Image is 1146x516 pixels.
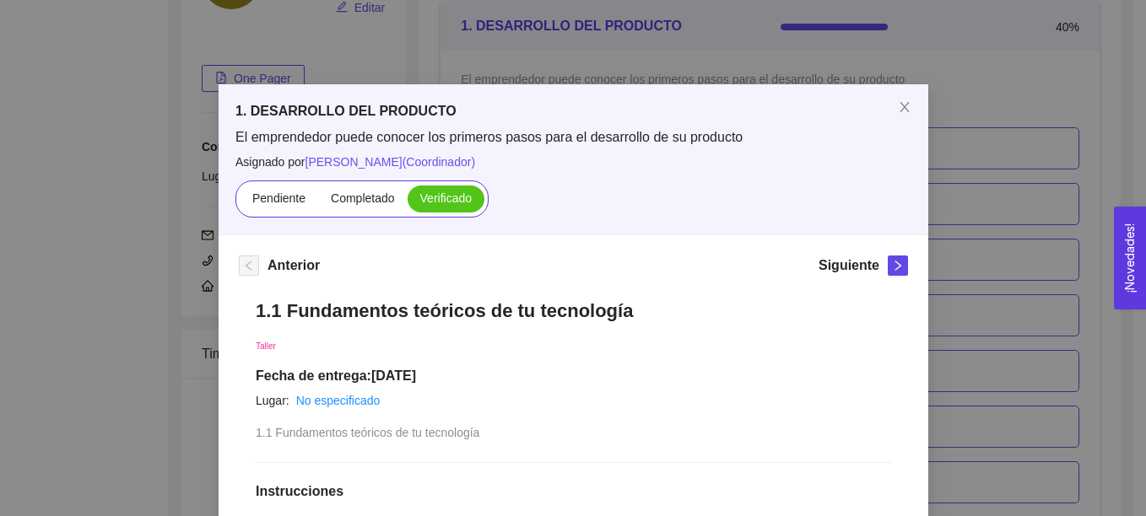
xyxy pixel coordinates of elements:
[305,155,475,169] span: [PERSON_NAME] ( Coordinador )
[256,426,479,439] span: 1.1 Fundamentos teóricos de tu tecnología
[235,128,911,147] span: El emprendedor puede conocer los primeros pasos para el desarrollo de su producto
[235,101,911,121] h5: 1. DESARROLLO DEL PRODUCTO
[898,100,911,114] span: close
[881,84,928,132] button: Close
[268,255,320,276] h5: Anterior
[295,394,380,407] a: No especificado
[818,255,878,276] h5: Siguiente
[256,368,891,384] h1: Fecha de entrega: [DATE]
[251,191,305,205] span: Pendiente
[1114,207,1146,309] button: Open Feedback Widget
[256,299,891,322] h1: 1.1 Fundamentos teóricos de tu tecnología
[256,483,891,500] h1: Instrucciones
[419,191,471,205] span: Verificado
[888,255,908,276] button: right
[239,255,259,276] button: left
[256,391,289,410] article: Lugar:
[235,153,911,171] span: Asignado por
[331,191,395,205] span: Completado
[256,341,276,351] span: Taller
[889,260,907,271] span: right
